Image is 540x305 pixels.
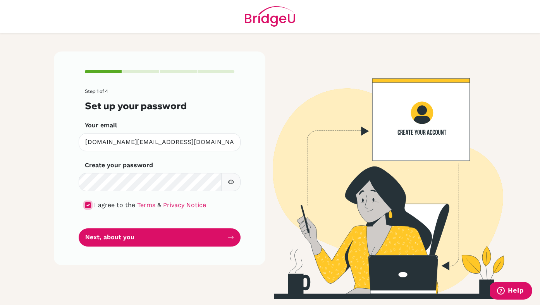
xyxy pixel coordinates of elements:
label: Create your password [85,161,153,170]
span: I agree to the [94,201,135,209]
iframe: Opens a widget where you can find more information [490,282,532,301]
span: & [157,201,161,209]
a: Terms [137,201,155,209]
span: Step 1 of 4 [85,88,108,94]
button: Next, about you [79,228,241,247]
a: Privacy Notice [163,201,206,209]
h3: Set up your password [85,100,234,111]
input: Insert your email* [79,133,241,151]
label: Your email [85,121,117,130]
